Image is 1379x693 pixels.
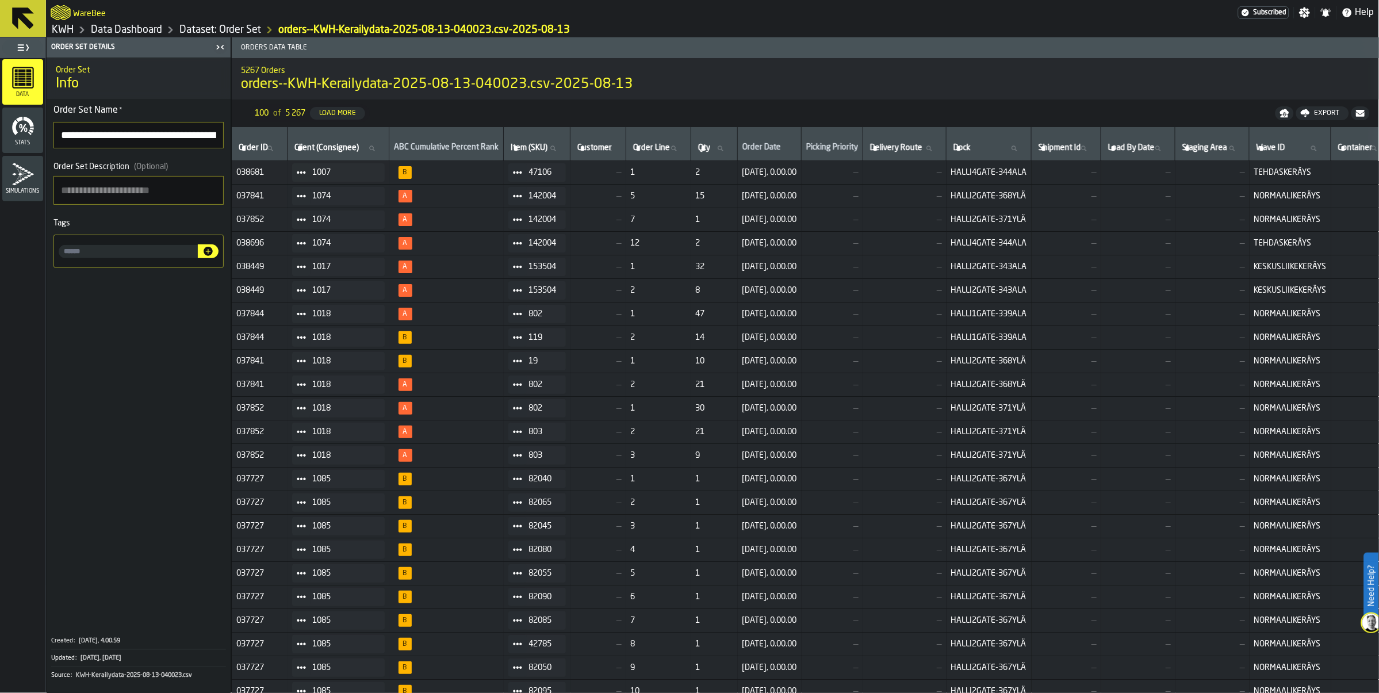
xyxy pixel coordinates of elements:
span: [DATE], [DATE] [81,654,121,662]
span: 89% [399,331,412,344]
span: 1018 [313,333,376,342]
span: — [1036,239,1097,248]
span: — [1106,380,1171,389]
span: HALLI2GATE-343ALA [951,286,1027,295]
div: Source [51,672,75,679]
span: 153504 [529,286,557,295]
span: TEHDASKERÄYS [1254,168,1327,177]
span: label [870,143,922,152]
span: 1 [631,309,687,319]
span: — [1106,309,1171,319]
span: — [1180,333,1245,342]
span: label [1039,143,1081,152]
span: 10 [696,357,733,366]
span: — [1106,451,1171,460]
input: label [631,141,686,156]
span: 30 [696,404,733,413]
span: 1074 [313,192,376,201]
span: 72% [399,237,412,250]
span: 1 [631,357,687,366]
span: — [1180,262,1245,271]
span: — [1180,239,1245,248]
span: — [1106,239,1171,248]
span: — [1106,427,1171,437]
a: link-to-/wh/i/4fb45246-3b77-4bb5-b880-c337c3c5facb/data [91,24,162,36]
button: button- [198,244,219,258]
span: — [868,451,942,460]
input: label [696,141,733,156]
span: 7 [631,215,687,224]
span: of [273,109,281,118]
span: — [1180,168,1245,177]
span: label [698,143,710,152]
h2: Sub Title [56,63,221,75]
div: Order Set Description [53,162,224,171]
span: 2 [631,286,687,295]
span: 72% [399,213,412,226]
a: logo-header [51,2,71,23]
input: label [1036,141,1096,156]
button: button-Export [1296,106,1349,120]
textarea: Order Set Description(Optional) [53,176,224,205]
span: — [1036,262,1097,271]
span: 1017 [313,262,376,271]
span: 100 [255,109,269,118]
span: — [1036,192,1097,201]
span: — [575,262,622,271]
label: button-toggle-Toggle Full Menu [2,40,43,56]
span: — [806,192,859,201]
span: Subscribed [1254,9,1286,17]
button: button- [1275,106,1294,120]
span: — [1106,262,1171,271]
span: 1 [631,404,687,413]
span: HALLI2GATE-368YLÄ [951,380,1027,389]
span: KESKUSLIIKEKERÄYS [1254,262,1327,271]
span: 5 267 [285,109,305,118]
span: 037841 [236,192,283,201]
span: [DATE], 0.00.00 [742,168,797,177]
input: label [1180,141,1244,156]
span: 142004 [529,192,557,201]
span: 1074 [313,239,376,248]
span: [DATE], 0.00.00 [742,239,797,248]
span: 8 [696,286,733,295]
span: — [806,309,859,319]
input: label [292,141,384,156]
span: 1 [696,215,733,224]
span: 1007 [313,168,376,177]
span: — [1106,333,1171,342]
span: — [575,427,622,437]
span: — [1106,286,1171,295]
span: 1018 [313,357,376,366]
span: 1018 [313,427,376,437]
span: 038681 [236,168,283,177]
span: 142004 [529,239,557,248]
span: — [1106,168,1171,177]
span: 70% [399,308,412,320]
input: label [575,141,621,156]
span: [DATE], 0.00.00 [742,262,797,271]
span: KWH-Kerailydata-2025-08-13-040023.csv [76,672,192,679]
span: 2 [631,333,687,342]
button: button- [1351,106,1370,120]
span: — [868,168,942,177]
a: link-to-/wh/i/4fb45246-3b77-4bb5-b880-c337c3c5facb/settings/billing [1238,6,1289,19]
span: — [868,333,942,342]
span: — [868,286,942,295]
span: 12 [631,239,687,248]
span: 78% [399,284,412,297]
input: label [236,141,282,156]
input: label [951,141,1026,156]
span: NORMAALIKERÄYS [1254,357,1327,366]
span: NORMAALIKERÄYS [1254,333,1327,342]
span: 153504 [529,262,557,271]
span: [DATE], 0.00.00 [742,451,797,460]
span: HALLI2GATE-371YLÄ [951,215,1027,224]
span: — [575,192,622,201]
span: 1 [631,262,687,271]
span: 70% [399,378,412,391]
span: HALLI1GATE-339ALA [951,333,1027,342]
span: : [75,654,76,662]
span: — [1036,286,1097,295]
span: orders--KWH-Kerailydata-2025-08-13-040023.csv-2025-08-13 [241,75,633,94]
